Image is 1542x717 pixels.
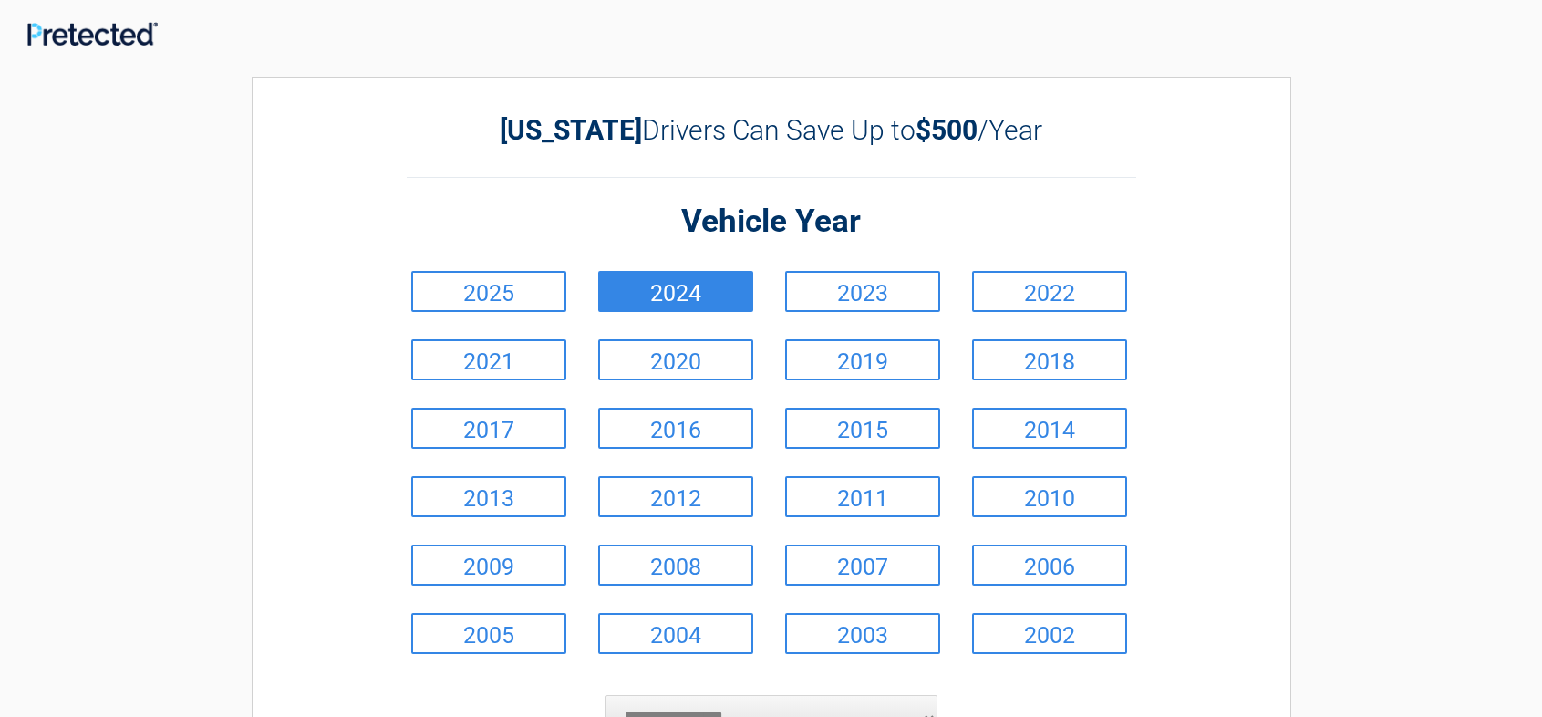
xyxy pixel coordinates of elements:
a: 2009 [411,545,566,586]
a: 2022 [972,271,1127,312]
a: 2017 [411,408,566,449]
a: 2025 [411,271,566,312]
a: 2006 [972,545,1127,586]
img: Main Logo [27,22,158,46]
a: 2004 [598,613,753,654]
a: 2007 [785,545,940,586]
h2: Drivers Can Save Up to /Year [407,114,1136,146]
a: 2010 [972,476,1127,517]
a: 2024 [598,271,753,312]
a: 2008 [598,545,753,586]
b: [US_STATE] [500,114,642,146]
b: $500 [916,114,978,146]
a: 2013 [411,476,566,517]
a: 2005 [411,613,566,654]
a: 2016 [598,408,753,449]
a: 2018 [972,339,1127,380]
a: 2002 [972,613,1127,654]
a: 2011 [785,476,940,517]
a: 2015 [785,408,940,449]
a: 2023 [785,271,940,312]
a: 2021 [411,339,566,380]
a: 2003 [785,613,940,654]
a: 2014 [972,408,1127,449]
a: 2020 [598,339,753,380]
a: 2012 [598,476,753,517]
a: 2019 [785,339,940,380]
h2: Vehicle Year [407,201,1136,244]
